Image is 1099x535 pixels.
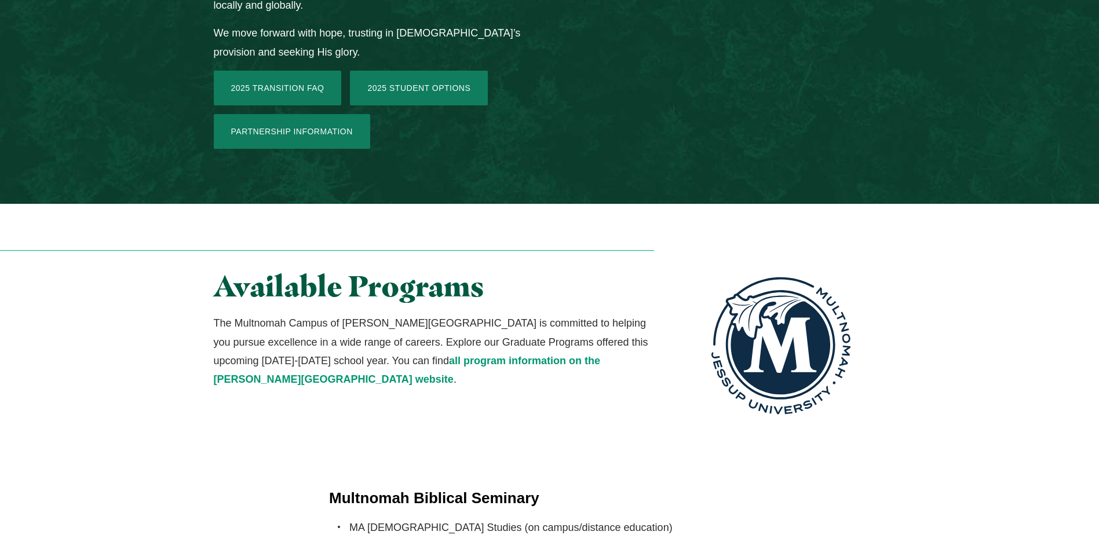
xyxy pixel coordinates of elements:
h4: Multnomah Biblical Seminary [329,488,770,508]
a: Partnership Information [214,114,370,149]
h2: Available Programs [214,270,655,302]
a: 2025 Student Options [350,71,488,105]
a: 2025 Transition FAQ [214,71,342,105]
p: The Multnomah Campus of [PERSON_NAME][GEOGRAPHIC_DATA] is committed to helping you pursue excelle... [214,314,655,389]
p: We move forward with hope, trusting in [DEMOGRAPHIC_DATA]’s provision and seeking His glory. [214,24,539,61]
